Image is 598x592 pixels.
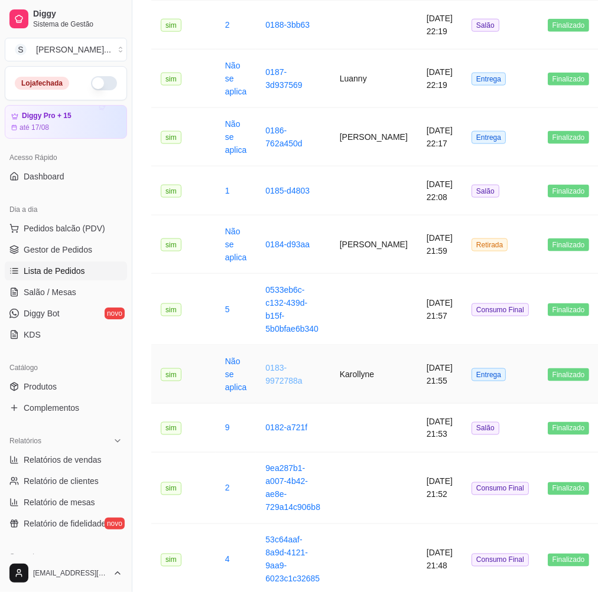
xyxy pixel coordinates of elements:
a: 0533eb6c-c132-439d-b15f-5b0bfae6b340 [265,285,318,333]
span: Relatórios [9,436,41,446]
span: sim [161,185,181,198]
td: [PERSON_NAME] [330,108,417,166]
span: Consumo Final [472,554,529,567]
a: 0184-d93aa [265,240,310,249]
span: Diggy Bot [24,308,60,319]
span: Entrega [472,131,506,144]
span: sim [161,238,181,251]
a: 0182-a721f [265,423,307,433]
td: [DATE] 22:08 [417,166,462,215]
span: Salão [472,422,499,435]
button: Select a team [5,38,127,61]
a: Complementos [5,398,127,417]
article: até 17/08 [19,123,49,132]
a: Não se aplica [225,356,247,392]
span: sim [161,482,181,495]
td: [DATE] 21:57 [417,274,462,345]
button: [EMAIL_ADDRESS][DOMAIN_NAME] [5,559,127,587]
a: 0186-762a450d [265,126,302,148]
span: sim [161,131,181,144]
a: Diggy Pro + 15até 17/08 [5,105,127,139]
div: Gerenciar [5,547,127,566]
span: Finalizado [548,185,590,198]
a: 2 [225,20,230,30]
td: [PERSON_NAME] [330,215,417,274]
span: Salão / Mesas [24,286,76,298]
a: Gestor de Pedidos [5,240,127,259]
a: Não se aplica [225,61,247,96]
a: 9 [225,423,230,433]
a: Salão / Mesas [5,283,127,302]
span: Gestor de Pedidos [24,244,92,256]
a: 2 [225,483,230,493]
a: Relatório de fidelidadenovo [5,514,127,533]
td: [DATE] 22:17 [417,108,462,166]
a: Diggy Botnovo [5,304,127,323]
a: 0188-3bb63 [265,20,310,30]
article: Diggy Pro + 15 [22,112,71,120]
a: DiggySistema de Gestão [5,5,127,33]
a: Dashboard [5,167,127,186]
span: sim [161,73,181,86]
a: 53c64aaf-8a9d-4121-9aa9-6023c1c32685 [265,535,320,584]
td: [DATE] 22:19 [417,50,462,108]
a: Não se aplica [225,227,247,262]
span: Produtos [24,381,57,393]
span: Consumo Final [472,482,529,495]
div: [PERSON_NAME] ... [36,44,111,55]
span: Finalizado [548,422,590,435]
span: Finalizado [548,73,590,86]
span: Complementos [24,402,79,414]
span: Pedidos balcão (PDV) [24,223,105,234]
span: Relatório de mesas [24,496,95,508]
a: Relatório de mesas [5,493,127,512]
a: Relatório de clientes [5,472,127,490]
td: Karollyne [330,345,417,404]
a: Relatórios de vendas [5,450,127,469]
div: Acesso Rápido [5,148,127,167]
td: [DATE] 21:59 [417,215,462,274]
span: Lista de Pedidos [24,265,85,277]
span: [EMAIL_ADDRESS][DOMAIN_NAME] [33,568,108,578]
td: Luanny [330,50,417,108]
span: Salão [472,185,499,198]
a: 9ea287b1-a007-4b42-ae8e-729a14c906b8 [265,464,320,512]
span: Finalizado [548,303,590,316]
span: KDS [24,329,41,341]
span: Entrega [472,368,506,381]
span: Sistema de Gestão [33,19,122,29]
span: Diggy [33,9,122,19]
div: Dia a dia [5,200,127,219]
a: 0183-9972788a [265,363,302,385]
span: Entrega [472,73,506,86]
span: Finalizado [548,19,590,32]
td: [DATE] 21:52 [417,453,462,524]
div: Catálogo [5,358,127,377]
a: Produtos [5,377,127,396]
span: Finalizado [548,238,590,251]
a: 5 [225,305,230,314]
a: 0185-d4803 [265,186,310,195]
span: sim [161,422,181,435]
span: sim [161,368,181,381]
span: Salão [472,19,499,32]
a: Não se aplica [225,119,247,155]
span: Dashboard [24,171,64,182]
span: Relatório de clientes [24,475,99,487]
span: Finalizado [548,131,590,144]
span: Finalizado [548,482,590,495]
td: [DATE] 21:53 [417,404,462,453]
span: sim [161,19,181,32]
button: Alterar Status [91,76,117,90]
span: Consumo Final [472,303,529,316]
a: Lista de Pedidos [5,261,127,280]
span: Retirada [472,238,508,251]
a: 0187-3d937569 [265,67,302,90]
span: Finalizado [548,368,590,381]
button: Pedidos balcão (PDV) [5,219,127,238]
td: [DATE] 22:19 [417,1,462,50]
div: Loja fechada [15,77,69,90]
span: Relatórios de vendas [24,454,102,466]
span: sim [161,303,181,316]
span: Relatório de fidelidade [24,518,106,529]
